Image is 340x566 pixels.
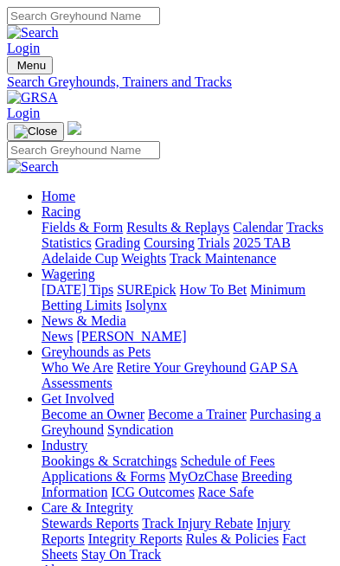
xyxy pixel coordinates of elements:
a: Stay On Track [81,547,161,562]
a: Login [7,106,40,120]
div: Racing [42,220,333,267]
a: Statistics [42,235,92,250]
a: [PERSON_NAME] [76,329,186,344]
a: Track Injury Rebate [142,516,253,531]
a: Home [42,189,75,203]
div: Greyhounds as Pets [42,360,333,391]
a: Syndication [107,422,173,437]
a: Industry [42,438,87,453]
a: Fields & Form [42,220,123,235]
a: Minimum Betting Limits [42,282,305,312]
img: GRSA [7,90,58,106]
a: Who We Are [42,360,113,375]
div: Wagering [42,282,333,313]
a: SUREpick [117,282,176,297]
a: Schedule of Fees [180,453,274,468]
a: Integrity Reports [88,531,183,546]
a: How To Bet [180,282,247,297]
a: Injury Reports [42,516,291,546]
img: Search [7,25,59,41]
a: Login [7,41,40,55]
a: Applications & Forms [42,469,165,484]
a: Racing [42,204,80,219]
button: Toggle navigation [7,56,53,74]
a: Tracks [286,220,324,235]
a: Greyhounds as Pets [42,344,151,359]
a: Weights [121,251,166,266]
a: Purchasing a Greyhound [42,407,321,437]
a: Grading [95,235,140,250]
a: Track Maintenance [170,251,276,266]
button: Toggle navigation [7,122,64,141]
div: News & Media [42,329,333,344]
img: Close [14,125,57,138]
div: Get Involved [42,407,333,438]
a: Trials [198,235,230,250]
a: Results & Replays [126,220,229,235]
span: Menu [17,59,46,72]
input: Search [7,7,160,25]
a: Isolynx [125,298,167,312]
a: Calendar [233,220,283,235]
a: Bookings & Scratchings [42,453,176,468]
div: Industry [42,453,333,500]
a: Rules & Policies [186,531,279,546]
img: Search [7,159,59,175]
a: Breeding Information [42,469,292,499]
a: 2025 TAB Adelaide Cup [42,235,291,266]
a: Retire Your Greyhound [117,360,247,375]
a: [DATE] Tips [42,282,113,297]
a: Stewards Reports [42,516,138,531]
a: Search Greyhounds, Trainers and Tracks [7,74,333,90]
a: News [42,329,73,344]
a: MyOzChase [169,469,238,484]
a: Care & Integrity [42,500,133,515]
input: Search [7,141,160,159]
a: Coursing [144,235,195,250]
a: Become a Trainer [148,407,247,421]
a: News & Media [42,313,126,328]
a: Become an Owner [42,407,144,421]
a: GAP SA Assessments [42,360,298,390]
a: Fact Sheets [42,531,306,562]
div: Care & Integrity [42,516,333,563]
a: Race Safe [198,485,253,499]
a: Get Involved [42,391,114,406]
img: logo-grsa-white.png [67,121,81,135]
a: Wagering [42,267,95,281]
a: ICG Outcomes [111,485,194,499]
